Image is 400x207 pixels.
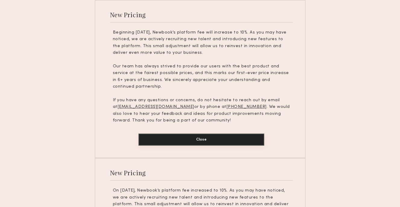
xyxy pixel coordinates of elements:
u: [PHONE_NUMBER] [227,105,267,109]
p: If you have any questions or concerns, do not hesitate to reach out by email at or by phone at . ... [113,97,290,124]
p: Our team has always strived to provide our users with the best product and service at the fairest... [113,63,290,90]
div: New Pricing [110,11,146,19]
div: New Pricing [110,169,146,177]
p: Beginning [DATE], Newbook’s platform fee will increase to 10%. As you may have noticed, we are ac... [113,29,290,57]
button: Close [138,134,264,146]
u: [EMAIL_ADDRESS][DOMAIN_NAME] [118,105,194,109]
